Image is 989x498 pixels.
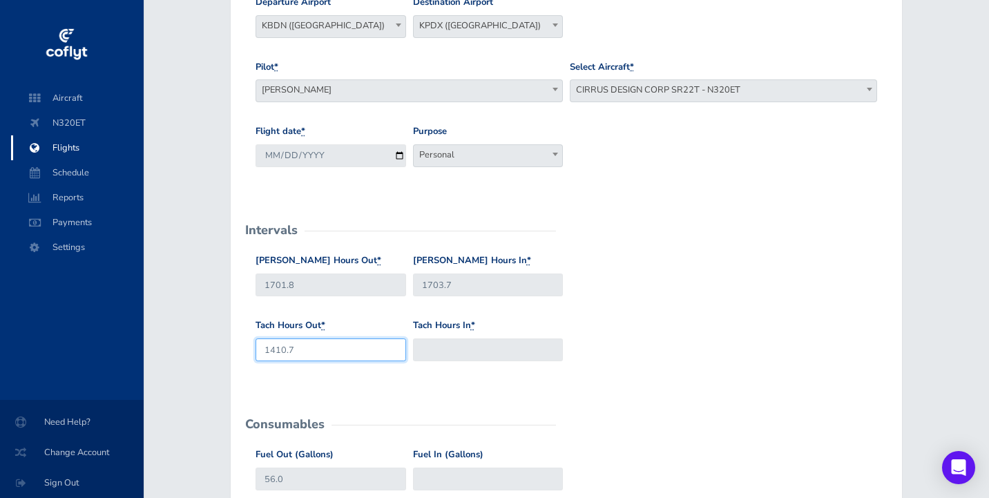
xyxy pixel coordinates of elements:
abbr: required [471,319,475,332]
h2: Intervals [245,224,298,236]
span: Andrew Reischauer [256,80,562,99]
span: Settings [25,235,130,260]
span: Change Account [17,440,127,465]
span: KPDX (Portland International Airport) [413,15,564,38]
img: coflyt logo [44,24,89,66]
span: Need Help? [17,410,127,434]
span: Reports [25,185,130,210]
div: Open Intercom Messenger [942,451,975,484]
label: [PERSON_NAME] Hours Out [256,253,381,268]
span: Flights [25,135,130,160]
span: CIRRUS DESIGN CORP SR22T - N320ET [570,79,877,102]
abbr: required [301,125,305,137]
abbr: required [377,254,381,267]
abbr: required [630,61,634,73]
span: Sign Out [17,470,127,495]
label: Fuel Out (Gallons) [256,448,334,462]
span: Personal [413,144,564,167]
span: Personal [414,145,563,164]
label: Tach Hours Out [256,318,325,333]
span: KBDN (Bend Municipal Airport) [256,16,405,35]
h2: Consumables [245,418,325,430]
span: KPDX (Portland International Airport) [414,16,563,35]
abbr: required [274,61,278,73]
label: [PERSON_NAME] Hours In [413,253,531,268]
label: Fuel In (Gallons) [413,448,483,462]
span: N320ET [25,111,130,135]
span: Andrew Reischauer [256,79,563,102]
span: Payments [25,210,130,235]
label: Select Aircraft [570,60,634,75]
span: CIRRUS DESIGN CORP SR22T - N320ET [570,80,876,99]
span: Schedule [25,160,130,185]
abbr: required [527,254,531,267]
span: KBDN (Bend Municipal Airport) [256,15,406,38]
abbr: required [321,319,325,332]
span: Aircraft [25,86,130,111]
label: Flight date [256,124,305,139]
label: Purpose [413,124,447,139]
label: Pilot [256,60,278,75]
label: Tach Hours In [413,318,475,333]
